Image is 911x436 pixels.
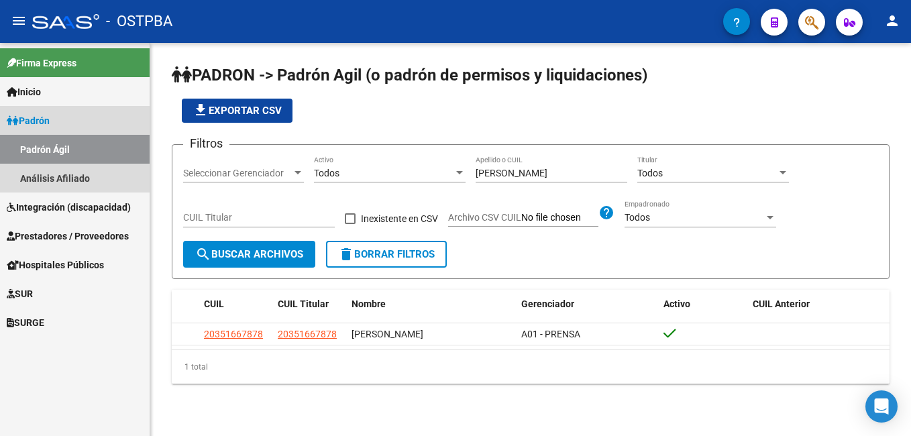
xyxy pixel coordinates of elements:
[106,7,172,36] span: - OSTPBA
[204,298,224,309] span: CUIL
[352,329,423,339] span: [PERSON_NAME]
[195,248,303,260] span: Buscar Archivos
[7,85,41,99] span: Inicio
[172,66,647,85] span: PADRON -> Padrón Agil (o padrón de permisos y liquidaciones)
[7,229,129,243] span: Prestadores / Proveedores
[521,298,574,309] span: Gerenciador
[521,212,598,224] input: Archivo CSV CUIL
[326,241,447,268] button: Borrar Filtros
[183,134,229,153] h3: Filtros
[272,290,346,319] datatable-header-cell: CUIL Titular
[637,168,663,178] span: Todos
[448,212,521,223] span: Archivo CSV CUIL
[516,290,659,319] datatable-header-cell: Gerenciador
[865,390,898,423] div: Open Intercom Messenger
[521,329,580,339] span: A01 - PRENSA
[884,13,900,29] mat-icon: person
[195,246,211,262] mat-icon: search
[338,246,354,262] mat-icon: delete
[753,298,810,309] span: CUIL Anterior
[193,105,282,117] span: Exportar CSV
[172,350,890,384] div: 1 total
[338,248,435,260] span: Borrar Filtros
[747,290,890,319] datatable-header-cell: CUIL Anterior
[625,212,650,223] span: Todos
[278,298,329,309] span: CUIL Titular
[193,102,209,118] mat-icon: file_download
[278,329,337,339] span: 20351667878
[7,200,131,215] span: Integración (discapacidad)
[7,286,33,301] span: SUR
[183,241,315,268] button: Buscar Archivos
[7,56,76,70] span: Firma Express
[182,99,292,123] button: Exportar CSV
[11,13,27,29] mat-icon: menu
[352,298,386,309] span: Nombre
[598,205,614,221] mat-icon: help
[7,315,44,330] span: SURGE
[183,168,292,179] span: Seleccionar Gerenciador
[663,298,690,309] span: Activo
[7,258,104,272] span: Hospitales Públicos
[204,329,263,339] span: 20351667878
[658,290,747,319] datatable-header-cell: Activo
[314,168,339,178] span: Todos
[361,211,438,227] span: Inexistente en CSV
[7,113,50,128] span: Padrón
[199,290,272,319] datatable-header-cell: CUIL
[346,290,516,319] datatable-header-cell: Nombre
